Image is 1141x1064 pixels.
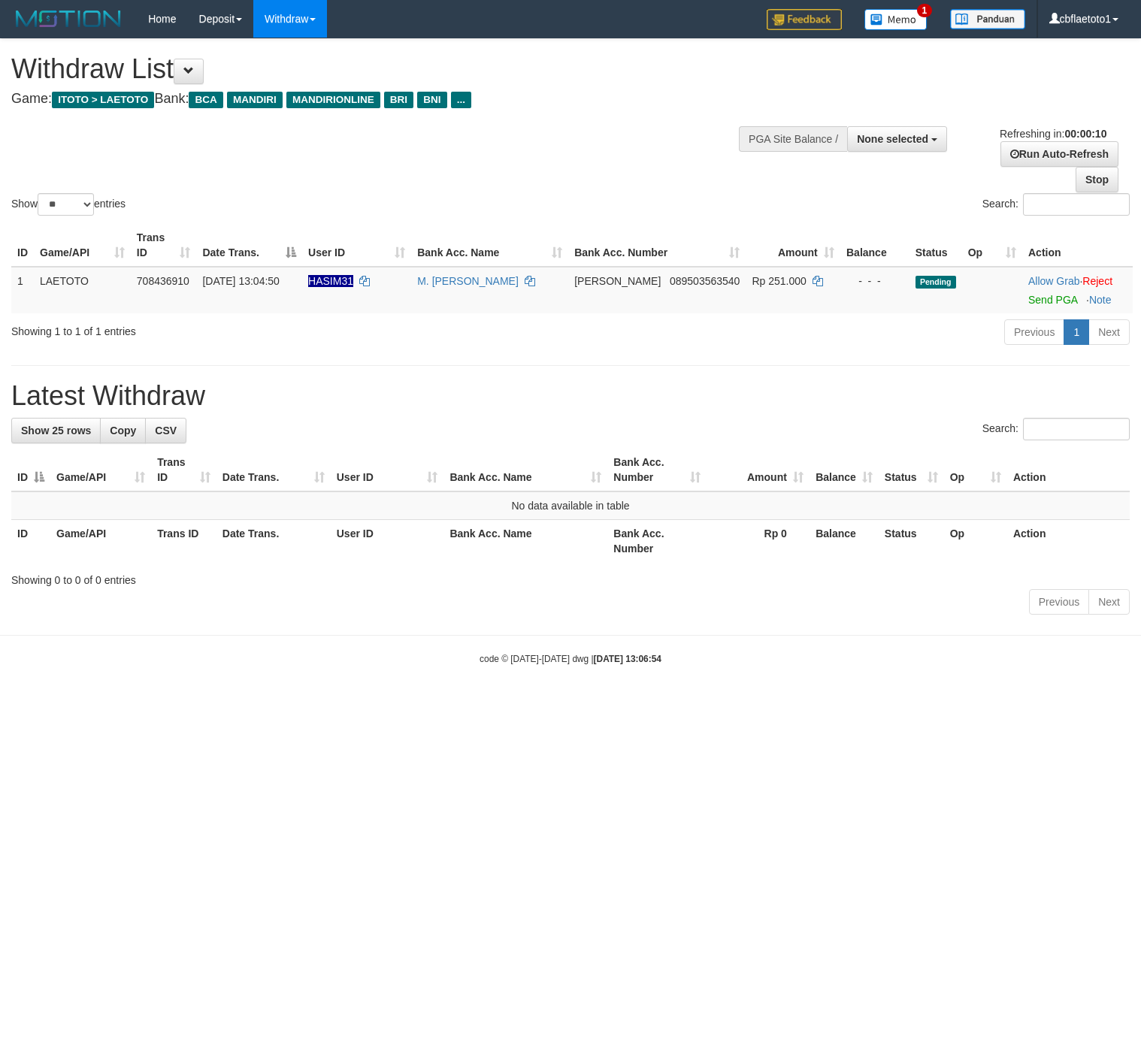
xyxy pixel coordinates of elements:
span: 1 [917,4,933,17]
th: Op [944,520,1007,563]
span: BRI [384,92,413,108]
th: Trans ID: activate to sort column ascending [131,224,197,267]
a: Previous [1004,319,1064,345]
a: Copy [100,418,146,443]
th: Trans ID [151,520,216,563]
th: User ID [331,520,444,563]
span: Show 25 rows [21,425,91,437]
label: Search: [982,418,1130,440]
span: MANDIRIONLINE [286,92,380,108]
div: Showing 0 to 0 of 0 entries [11,567,1130,588]
h1: Withdraw List [11,54,746,84]
a: CSV [145,418,186,443]
small: code © [DATE]-[DATE] dwg | [480,654,661,664]
div: Showing 1 to 1 of 1 entries [11,318,465,339]
th: ID [11,520,50,563]
th: User ID: activate to sort column ascending [331,449,444,491]
h4: Game: Bank: [11,92,746,107]
label: Show entries [11,193,126,216]
th: Game/API: activate to sort column ascending [50,449,151,491]
span: [PERSON_NAME] [574,275,661,287]
td: 1 [11,267,34,313]
a: 1 [1064,319,1089,345]
th: Bank Acc. Name: activate to sort column ascending [443,449,607,491]
a: Send PGA [1028,294,1077,306]
span: Copy [110,425,136,437]
th: Bank Acc. Number [607,520,707,563]
a: Next [1088,319,1130,345]
th: Date Trans.: activate to sort column ascending [216,449,331,491]
span: Nama rekening ada tanda titik/strip, harap diedit [308,275,353,287]
th: ID [11,224,34,267]
td: · [1022,267,1133,313]
div: - - - [846,274,903,289]
td: No data available in table [11,491,1130,520]
span: MANDIRI [227,92,283,108]
span: Rp 251.000 [752,275,806,287]
span: None selected [857,133,928,145]
span: Pending [916,276,956,289]
strong: 00:00:10 [1064,128,1106,140]
td: LAETOTO [34,267,131,313]
input: Search: [1023,193,1130,216]
th: Balance [810,520,879,563]
th: User ID: activate to sort column ascending [302,224,411,267]
th: Date Trans. [216,520,331,563]
a: M. [PERSON_NAME] [417,275,519,287]
th: Action [1007,520,1130,563]
label: Search: [982,193,1130,216]
th: Balance [840,224,909,267]
th: Status [879,520,944,563]
th: Status [909,224,962,267]
a: Stop [1076,167,1118,192]
span: Copy 089503563540 to clipboard [670,275,740,287]
span: BNI [417,92,446,108]
a: Show 25 rows [11,418,101,443]
span: BCA [189,92,222,108]
img: Feedback.jpg [767,9,842,30]
span: ITOTO > LAETOTO [52,92,154,108]
th: Bank Acc. Number: activate to sort column ascending [607,449,707,491]
th: Op: activate to sort column ascending [944,449,1007,491]
strong: [DATE] 13:06:54 [594,654,661,664]
a: Reject [1082,275,1112,287]
th: Amount: activate to sort column ascending [707,449,810,491]
th: Action [1022,224,1133,267]
div: PGA Site Balance / [739,126,847,152]
th: Bank Acc. Name: activate to sort column ascending [411,224,568,267]
a: Allow Grab [1028,275,1079,287]
th: Trans ID: activate to sort column ascending [151,449,216,491]
th: Game/API: activate to sort column ascending [34,224,131,267]
th: Status: activate to sort column ascending [879,449,944,491]
th: Op: activate to sort column ascending [962,224,1022,267]
th: Bank Acc. Number: activate to sort column ascending [568,224,746,267]
a: Note [1089,294,1112,306]
th: Rp 0 [707,520,810,563]
input: Search: [1023,418,1130,440]
th: Action [1007,449,1130,491]
span: Refreshing in: [1000,128,1106,140]
th: Date Trans.: activate to sort column descending [196,224,302,267]
a: Next [1088,589,1130,615]
button: None selected [847,126,947,152]
th: Balance: activate to sort column ascending [810,449,879,491]
span: ... [451,92,471,108]
th: ID: activate to sort column descending [11,449,50,491]
img: panduan.png [950,9,1025,29]
th: Game/API [50,520,151,563]
th: Bank Acc. Name [443,520,607,563]
select: Showentries [38,193,94,216]
span: [DATE] 13:04:50 [202,275,279,287]
a: Run Auto-Refresh [1000,141,1118,167]
span: CSV [155,425,177,437]
h1: Latest Withdraw [11,381,1130,411]
img: Button%20Memo.svg [864,9,928,30]
a: Previous [1029,589,1089,615]
span: 708436910 [137,275,189,287]
th: Amount: activate to sort column ascending [746,224,840,267]
span: · [1028,275,1082,287]
img: MOTION_logo.png [11,8,126,30]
